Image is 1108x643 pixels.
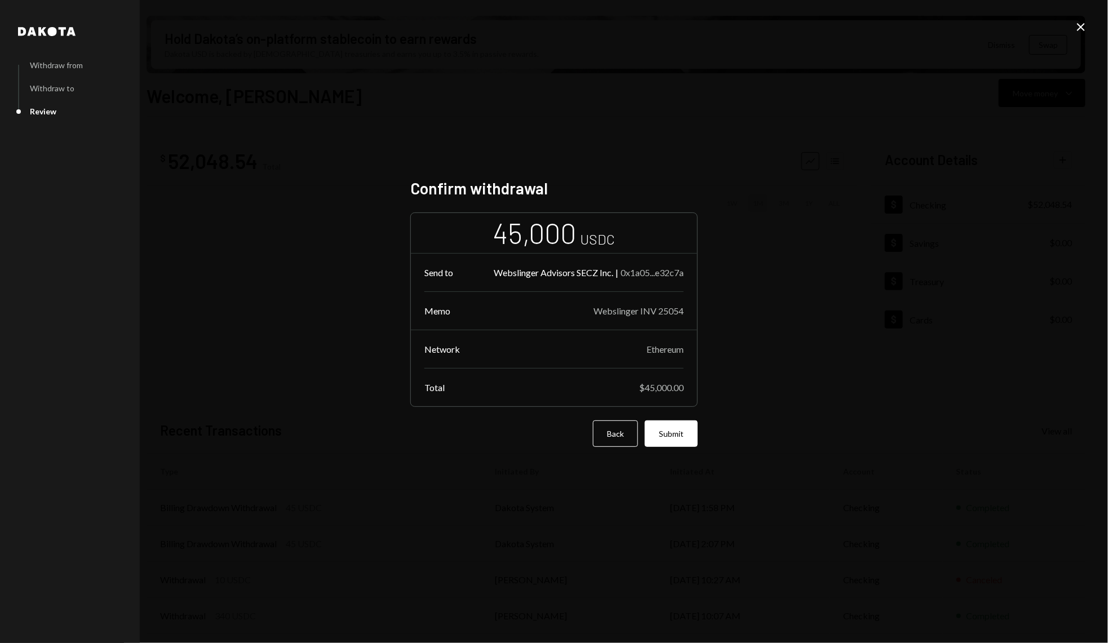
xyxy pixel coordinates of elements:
[621,267,684,278] div: 0x1a05...e32c7a
[410,178,698,199] h2: Confirm withdrawal
[581,230,615,249] div: USDC
[645,420,698,447] button: Submit
[494,267,613,278] div: Webslinger Advisors SECZ Inc.
[30,107,56,116] div: Review
[593,420,638,447] button: Back
[593,305,684,316] div: Webslinger INV 25054
[424,267,453,278] div: Send to
[424,382,445,393] div: Total
[639,382,684,393] div: $45,000.00
[646,344,684,354] div: Ethereum
[493,215,577,251] div: 45,000
[424,344,460,354] div: Network
[30,83,74,93] div: Withdraw to
[615,267,618,278] div: |
[424,305,450,316] div: Memo
[30,60,83,70] div: Withdraw from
